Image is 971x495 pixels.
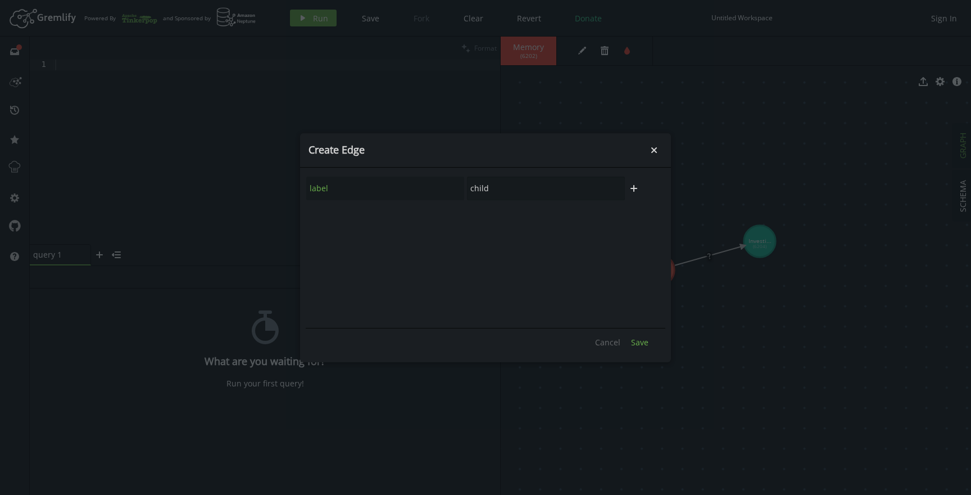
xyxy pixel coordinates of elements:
[308,143,646,156] h4: Create Edge
[595,337,620,348] span: Cancel
[467,177,625,200] input: Property Value
[646,142,663,159] button: Close
[589,334,626,351] button: Cancel
[306,177,464,200] input: Property Name
[625,334,654,351] button: Save
[631,337,648,348] span: Save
